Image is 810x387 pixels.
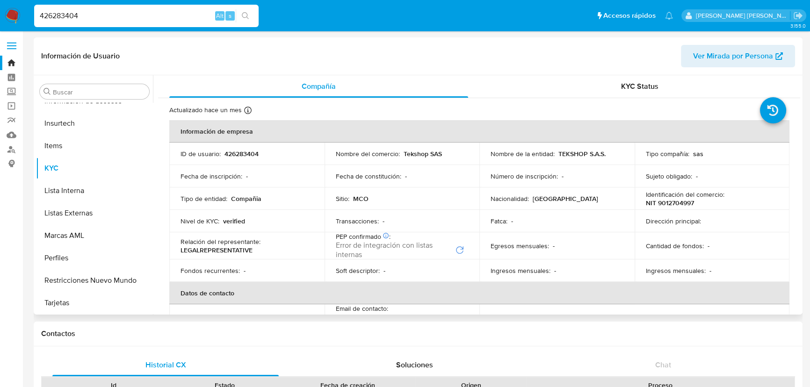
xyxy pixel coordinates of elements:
[169,282,789,304] th: Datos de contacto
[41,51,120,61] h1: Información de Usuario
[181,217,219,225] p: Nivel de KYC :
[455,245,464,255] button: Reintentar
[621,81,658,92] span: KYC Status
[36,157,153,179] button: KYC
[336,241,454,259] span: Error de integración con listas internas
[491,313,547,321] p: Correo corporativo :
[36,269,153,292] button: Restricciones Nuevo Mundo
[36,292,153,314] button: Tarjetas
[646,190,724,199] p: Identificación del comercio :
[36,247,153,269] button: Perfiles
[181,313,201,321] p: Apodo :
[181,150,221,158] p: ID de usuario :
[383,266,385,275] p: -
[36,112,153,135] button: Insurtech
[646,150,689,158] p: Tipo compañía :
[558,150,606,158] p: TEKSHOP S.A.S.
[43,88,51,95] button: Buscar
[36,224,153,247] button: Marcas AML
[405,172,407,180] p: -
[336,172,401,180] p: Fecha de constitución :
[216,11,224,20] span: Alt
[336,313,465,330] p: [PERSON_NAME][EMAIL_ADDRESS][DOMAIN_NAME]
[181,246,253,254] p: LEGALREPRESENTATIVE
[396,359,433,370] span: Soluciones
[224,150,259,158] p: 426283404
[491,172,558,180] p: Número de inscripción :
[404,150,442,158] p: Tekshop SAS
[205,313,207,321] p: -
[550,313,552,321] p: -
[36,179,153,202] button: Lista Interna
[693,45,773,67] span: Ver Mirada por Persona
[353,194,369,203] p: MCO
[336,232,391,241] p: PEP confirmado :
[793,11,803,21] a: Salir
[181,266,240,275] p: Fondos recurrentes :
[181,172,242,180] p: Fecha de inscripción :
[41,329,795,338] h1: Contactos
[554,266,556,275] p: -
[181,194,227,203] p: Tipo de entidad :
[336,194,349,203] p: Sitio :
[181,237,260,246] p: Relación del representante :
[646,242,704,250] p: Cantidad de fondos :
[646,199,694,207] p: NIT 9012704997
[491,242,549,250] p: Egresos mensuales :
[169,120,789,143] th: Información de empresa
[646,217,701,225] p: Dirección principal :
[36,202,153,224] button: Listas Externas
[696,172,698,180] p: -
[34,10,259,22] input: Buscar usuario o caso...
[169,106,242,115] p: Actualizado hace un mes
[229,11,231,20] span: s
[511,217,513,225] p: -
[336,150,400,158] p: Nombre del comercio :
[336,266,380,275] p: Soft descriptor :
[491,150,555,158] p: Nombre de la entidad :
[646,266,706,275] p: Ingresos mensuales :
[603,11,656,21] span: Accesos rápidos
[655,359,671,370] span: Chat
[696,11,790,20] p: leonardo.alvarezortiz@mercadolibre.com.co
[562,172,564,180] p: -
[231,194,261,203] p: Compañia
[553,242,555,250] p: -
[646,172,692,180] p: Sujeto obligado :
[491,194,529,203] p: Nacionalidad :
[533,194,598,203] p: [GEOGRAPHIC_DATA]
[681,45,795,67] button: Ver Mirada por Persona
[246,172,248,180] p: -
[223,217,245,225] p: verified
[53,88,145,96] input: Buscar
[383,217,384,225] p: -
[336,217,379,225] p: Transacciones :
[693,150,703,158] p: sas
[236,9,255,22] button: search-icon
[145,359,186,370] span: Historial CX
[336,304,388,313] p: Email de contacto :
[491,266,550,275] p: Ingresos mensuales :
[665,12,673,20] a: Notificaciones
[708,242,709,250] p: -
[36,135,153,157] button: Items
[244,266,246,275] p: -
[302,81,336,92] span: Compañía
[491,217,507,225] p: Fatca :
[709,266,711,275] p: -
